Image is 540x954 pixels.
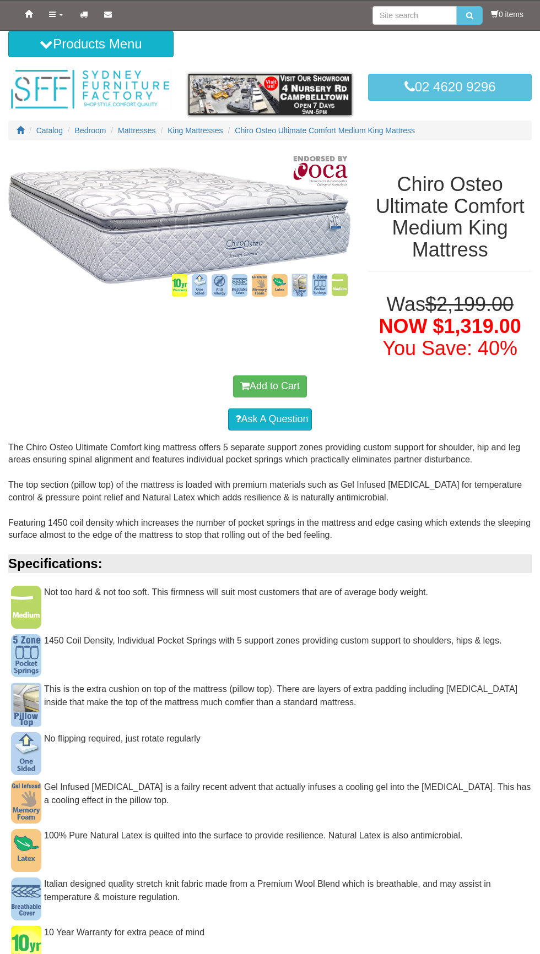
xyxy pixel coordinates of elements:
[11,634,41,677] img: 5 Zone Pocket Springs
[8,781,532,818] div: Gel Infused [MEDICAL_DATA] is a failry recent advent that actually infuses a cooling gel into the...
[11,586,41,629] img: Medium Firmness
[188,74,352,115] img: showroom.gif
[425,293,514,315] del: $2,199.00
[368,293,532,359] h1: Was
[379,315,521,337] span: NOW $1,319.00
[11,683,41,727] img: Pillow Top
[8,829,532,853] div: 100% Pure Natural Latex is quilted into the surface to provide resilience. Natural Latex is also ...
[368,173,532,260] h1: Chiro Osteo Ultimate Comfort Medium King Mattress
[491,9,523,20] li: 0 items
[8,586,532,610] div: Not too hard & not too soft. This firmness will suit most customers that are of average body weight.
[36,126,63,135] a: Catalog
[8,554,532,573] div: Specifications:
[168,126,223,135] a: King Mattresses
[372,6,457,25] input: Site search
[11,829,41,872] img: Latex
[8,877,532,915] div: Italian designed quality stretch knit fabric made from a Premium Wool Blend which is breathable, ...
[8,732,532,756] div: No flipping required, just rotate regularly
[382,337,517,359] font: You Save: 40%
[8,683,532,720] div: This is the extra cushion on top of the mattress (pillow top). There are layers of extra padding ...
[75,126,106,135] a: Bedroom
[11,781,41,824] img: Gel Memory Foam
[8,31,174,57] button: Products Menu
[11,877,41,920] img: Breathable
[11,732,41,775] img: One Sided
[235,126,415,135] a: Chiro Osteo Ultimate Comfort Medium King Mattress
[368,74,532,100] a: 02 4620 9296
[8,68,172,111] img: Sydney Furniture Factory
[228,408,311,430] a: Ask A Question
[233,375,307,397] button: Add to Cart
[118,126,155,135] a: Mattresses
[8,634,532,658] div: 1450 Coil Density, Individual Pocket Springs with 5 support zones providing custom support to sho...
